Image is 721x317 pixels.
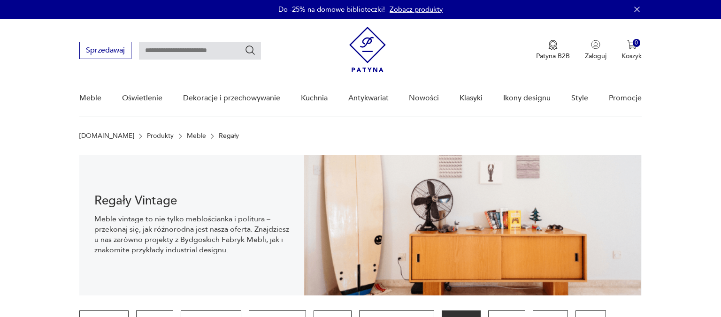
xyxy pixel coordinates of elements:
a: Dekoracje i przechowywanie [183,80,280,116]
a: Ikona medaluPatyna B2B [536,40,570,60]
a: Promocje [609,80,642,116]
img: Patyna - sklep z meblami i dekoracjami vintage [349,27,386,72]
button: Patyna B2B [536,40,570,60]
button: Szukaj [245,45,256,56]
a: Kuchnia [301,80,328,116]
button: Sprzedawaj [79,42,131,59]
a: Meble [79,80,101,116]
button: Zaloguj [585,40,606,60]
h1: Regały Vintage [94,195,289,206]
a: Sprzedawaj [79,48,131,54]
a: Style [571,80,588,116]
a: Zobacz produkty [390,5,443,14]
p: Koszyk [621,52,642,60]
a: Nowości [409,80,439,116]
a: Ikony designu [503,80,551,116]
a: Antykwariat [348,80,389,116]
a: Klasyki [460,80,483,116]
img: dff48e7735fce9207bfd6a1aaa639af4.png [304,155,642,295]
div: 0 [633,39,641,47]
p: Zaloguj [585,52,606,60]
p: Regały [219,132,239,140]
a: Meble [187,132,206,140]
img: Ikonka użytkownika [591,40,600,49]
img: Ikona koszyka [627,40,637,49]
a: Produkty [147,132,174,140]
button: 0Koszyk [621,40,642,60]
a: Oświetlenie [122,80,162,116]
img: Ikona medalu [548,40,558,50]
a: [DOMAIN_NAME] [79,132,134,140]
p: Meble vintage to nie tylko meblościanka i politura – przekonaj się, jak różnorodna jest nasza ofe... [94,214,289,255]
p: Do -25% na domowe biblioteczki! [278,5,385,14]
p: Patyna B2B [536,52,570,60]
